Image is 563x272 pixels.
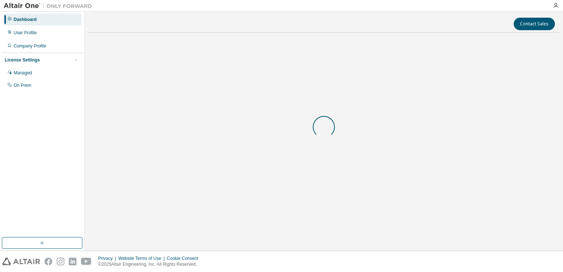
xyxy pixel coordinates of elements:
img: altair_logo.svg [2,258,40,265]
div: Managed [14,70,32,76]
div: User Profile [14,30,37,36]
p: © 2025 Altair Engineering, Inc. All Rights Reserved. [98,261,203,268]
div: On Prem [14,82,31,88]
div: Dashboard [14,17,37,22]
div: Website Terms of Use [118,255,167,261]
div: Cookie Consent [167,255,202,261]
img: Altair One [4,2,96,10]
div: Company Profile [14,43,46,49]
img: linkedin.svg [69,258,77,265]
div: License Settings [5,57,40,63]
div: Privacy [98,255,118,261]
img: instagram.svg [57,258,64,265]
img: youtube.svg [81,258,92,265]
img: facebook.svg [45,258,52,265]
button: Contact Sales [514,18,555,30]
